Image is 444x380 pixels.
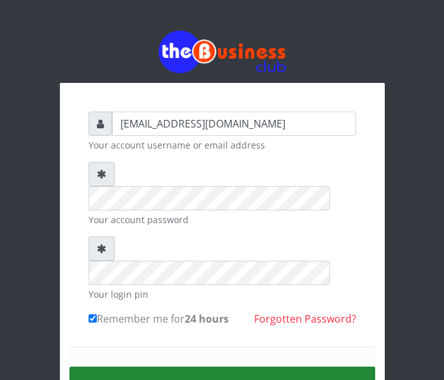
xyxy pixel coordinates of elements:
input: Username or email address [112,112,356,136]
input: Remember me for24 hours [89,314,97,323]
label: Remember me for [89,311,229,326]
small: Your login pin [89,288,356,301]
a: Forgotten Password? [254,312,356,326]
small: Your account password [89,213,356,226]
b: 24 hours [185,312,229,326]
small: Your account username or email address [89,138,356,152]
